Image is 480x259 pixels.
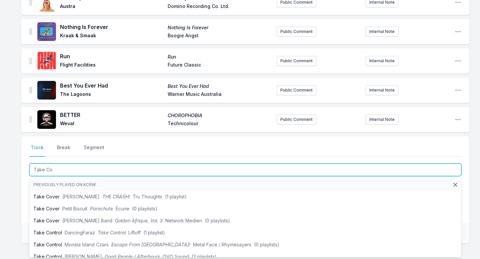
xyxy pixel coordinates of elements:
input: Track Title [29,163,461,176]
span: Best You Ever Had [60,82,164,90]
span: Parachute [90,206,113,211]
button: Internal Note [366,115,398,125]
span: Network Medien [165,218,202,223]
span: Austra [60,3,164,11]
span: (0 playlists) [132,206,157,211]
span: Monsta Island Czars [65,242,109,247]
span: (0 playlists) [254,242,279,247]
img: Drag Handle [29,116,32,123]
span: Tru Thoughts [133,194,162,199]
img: Best You Ever Had [37,81,56,100]
button: Internal Note [366,56,398,66]
button: Open playlist item options [455,58,461,64]
span: Run [60,52,164,60]
span: THE CRASH! [102,194,130,199]
span: The Lagoons [60,91,164,99]
img: Drag Handle [29,58,32,64]
li: Take Control [29,227,461,239]
span: Run [168,54,271,60]
span: (1 playlist) [165,194,187,199]
span: Escape From [GEOGRAPHIC_DATA]! [111,242,190,247]
button: Segment [82,144,106,157]
img: Drag Handle [29,28,32,35]
span: Weval [60,120,164,128]
span: Metal Face / Rhymesayers [193,242,251,247]
button: Internal Note [366,27,398,37]
button: Break [56,144,72,157]
button: Open playlist item options [455,87,461,94]
button: Public Comment [277,27,316,37]
button: Internal Note [366,85,398,95]
span: (0 playlists) [205,218,230,223]
span: Boogie Angst [168,32,271,40]
span: Domino Recording Co. Ltd. [168,3,271,11]
span: Kraak & Smaak [60,32,164,40]
span: Liftoff [128,230,141,235]
span: Best You Ever Had [168,83,271,90]
li: Previously played on KCRW: [29,179,461,191]
span: CHOROPHOBIA [168,112,271,119]
span: Golden Afrique, Vol. 3 [115,218,163,223]
span: Take Control [98,230,126,235]
img: Run [37,52,56,70]
li: Take Cover [29,203,461,215]
span: Écurie [116,206,129,211]
span: [PERSON_NAME] [62,194,100,199]
button: Public Comment [277,85,316,95]
img: CHOROPHOBIA [37,110,56,129]
span: (1 playlist) [143,230,165,235]
span: Nothing Is Forever [60,23,164,31]
button: Open playlist item options [455,28,461,35]
span: [PERSON_NAME] Band [62,218,112,223]
span: Nothing Is Forever [168,24,271,31]
span: Flight Facilities [60,62,164,70]
span: Future Classic [168,62,271,70]
img: Drag Handle [29,87,32,94]
button: Track [29,144,45,157]
li: Take Cover [29,215,461,227]
button: Public Comment [277,115,316,125]
span: Technicolour [168,120,271,128]
span: BETTER [60,111,164,119]
button: Open playlist item options [455,116,461,123]
span: DancingFaraz [65,230,95,235]
span: Warner Music Australia [168,91,271,99]
li: Take Control [29,239,461,251]
span: Petit Biscuit [62,206,87,211]
img: Nothing Is Forever [37,22,56,41]
button: Public Comment [277,56,316,66]
li: Take Cover [29,191,461,203]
